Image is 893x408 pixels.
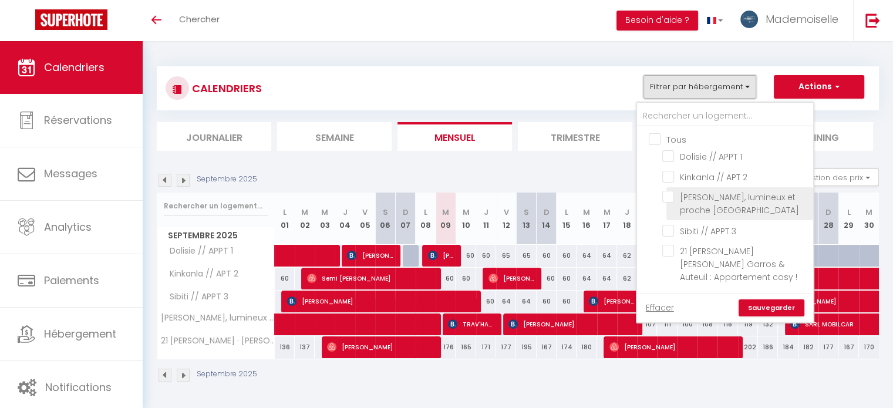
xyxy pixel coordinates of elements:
[597,268,617,289] div: 64
[616,11,698,31] button: Besoin d'aide ?
[428,244,454,267] span: [PERSON_NAME]
[496,291,516,312] div: 64
[383,207,388,218] abbr: S
[643,75,756,99] button: Filtrer par hébergement
[859,336,879,358] div: 170
[766,12,838,26] span: Mademoiselle
[448,313,494,335] span: TRAV'HAUT BARRALLON
[865,13,880,28] img: logout
[565,207,568,218] abbr: L
[617,245,637,267] div: 62
[335,193,355,245] th: 04
[625,207,629,218] abbr: J
[680,191,799,216] span: [PERSON_NAME], lumineux et proche [GEOGRAPHIC_DATA]
[617,268,637,289] div: 62
[759,122,873,151] li: Planning
[557,291,577,312] div: 60
[791,168,879,186] button: Gestion des prix
[355,193,375,245] th: 05
[838,193,858,245] th: 29
[44,113,112,127] span: Réservations
[739,299,804,317] a: Sauvegarder
[159,291,231,304] span: Sibiti // APPT 3
[315,193,335,245] th: 03
[442,207,449,218] abbr: M
[424,207,427,218] abbr: L
[637,106,813,127] input: Rechercher un logement...
[609,336,736,358] span: [PERSON_NAME]
[818,193,838,245] th: 28
[825,207,831,218] abbr: D
[657,313,677,335] div: 111
[557,268,577,289] div: 60
[476,245,496,267] div: 60
[44,220,92,234] span: Analytics
[179,13,220,25] span: Chercher
[44,326,116,341] span: Hébergement
[496,245,516,267] div: 65
[436,268,456,289] div: 60
[9,5,45,40] button: Ouvrir le widget de chat LiveChat
[680,245,797,283] span: 21 [PERSON_NAME] · [PERSON_NAME] Garros & Auteuil : Appartement cosy !
[516,291,536,312] div: 64
[476,291,496,312] div: 60
[544,207,550,218] abbr: D
[798,336,818,358] div: 182
[557,245,577,267] div: 60
[496,193,516,245] th: 12
[159,245,236,258] span: Dolisie // APPT 1
[476,193,496,245] th: 11
[197,174,257,185] p: Septembre 2025
[347,244,393,267] span: [PERSON_NAME]
[583,207,590,218] abbr: M
[456,245,476,267] div: 60
[577,193,597,245] th: 16
[395,193,415,245] th: 07
[277,122,392,151] li: Semaine
[275,336,295,358] div: 136
[738,336,758,358] div: 202
[778,336,798,358] div: 184
[295,336,315,358] div: 137
[537,193,557,245] th: 14
[403,207,409,218] abbr: D
[462,207,469,218] abbr: M
[157,227,274,244] span: Septembre 2025
[496,336,516,358] div: 177
[488,267,535,289] span: [PERSON_NAME]
[617,193,637,245] th: 18
[738,313,758,335] div: 119
[397,122,512,151] li: Mensuel
[597,245,617,267] div: 64
[537,268,557,289] div: 60
[597,193,617,245] th: 17
[847,207,850,218] abbr: L
[275,193,295,245] th: 01
[159,313,277,322] span: [PERSON_NAME], lumineux et proche [GEOGRAPHIC_DATA]
[159,336,277,345] span: 21 [PERSON_NAME] · [PERSON_NAME] Garros & Auteuil : Appartement cosy !
[301,207,308,218] abbr: M
[197,369,257,380] p: Septembre 2025
[758,313,778,335] div: 132
[307,267,433,289] span: Semi [PERSON_NAME]
[717,313,737,335] div: 116
[44,273,99,288] span: Paiements
[436,193,456,245] th: 09
[524,207,529,218] abbr: S
[476,336,496,358] div: 171
[456,336,476,358] div: 165
[35,9,107,30] img: Super Booking
[774,75,864,99] button: Actions
[189,75,262,102] h3: CALENDRIERS
[456,193,476,245] th: 10
[164,195,268,217] input: Rechercher un logement...
[516,336,536,358] div: 195
[484,207,488,218] abbr: J
[604,207,611,218] abbr: M
[45,380,112,394] span: Notifications
[740,11,758,28] img: ...
[537,291,557,312] div: 60
[636,102,814,323] div: Filtrer par hébergement
[577,268,597,289] div: 64
[680,225,736,237] span: Sibiti // APPT 3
